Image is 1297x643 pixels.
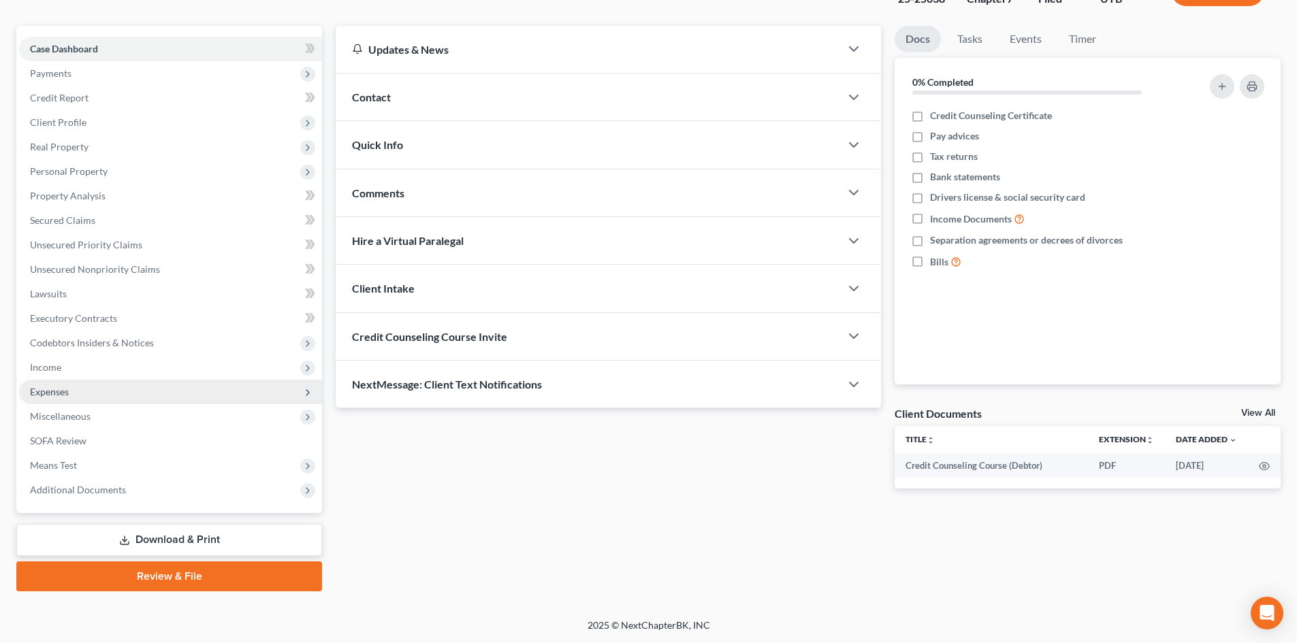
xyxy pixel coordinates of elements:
[1058,26,1107,52] a: Timer
[352,378,542,391] span: NextMessage: Client Text Notifications
[30,165,108,177] span: Personal Property
[930,150,978,163] span: Tax returns
[930,129,979,143] span: Pay advices
[19,37,322,61] a: Case Dashboard
[30,435,86,446] span: SOFA Review
[16,524,322,556] a: Download & Print
[930,255,948,269] span: Bills
[930,109,1052,122] span: Credit Counseling Certificate
[30,67,71,79] span: Payments
[19,233,322,257] a: Unsecured Priority Claims
[352,282,415,295] span: Client Intake
[930,170,1000,184] span: Bank statements
[19,86,322,110] a: Credit Report
[1241,408,1275,418] a: View All
[1099,434,1154,444] a: Extensionunfold_more
[1165,453,1248,478] td: [DATE]
[930,212,1012,226] span: Income Documents
[30,386,69,397] span: Expenses
[30,312,117,324] span: Executory Contracts
[895,453,1088,478] td: Credit Counseling Course (Debtor)
[30,288,67,299] span: Lawsuits
[930,233,1123,247] span: Separation agreements or decrees of divorces
[30,92,89,103] span: Credit Report
[352,330,507,343] span: Credit Counseling Course Invite
[30,484,126,495] span: Additional Documents
[30,459,77,471] span: Means Test
[1251,597,1283,629] div: Open Intercom Messenger
[30,141,89,152] span: Real Property
[352,138,403,151] span: Quick Info
[30,214,95,226] span: Secured Claims
[19,184,322,208] a: Property Analysis
[19,429,322,453] a: SOFA Review
[19,208,322,233] a: Secured Claims
[1229,436,1237,444] i: expand_more
[19,257,322,282] a: Unsecured Nonpriority Claims
[352,42,824,56] div: Updates & News
[30,190,106,201] span: Property Analysis
[352,186,404,199] span: Comments
[946,26,993,52] a: Tasks
[30,43,98,54] span: Case Dashboard
[1088,453,1165,478] td: PDF
[927,436,935,444] i: unfold_more
[30,337,154,348] span: Codebtors Insiders & Notices
[30,116,86,128] span: Client Profile
[895,26,941,52] a: Docs
[16,561,322,591] a: Review & File
[19,306,322,331] a: Executory Contracts
[30,410,91,422] span: Miscellaneous
[30,263,160,275] span: Unsecured Nonpriority Claims
[912,76,974,88] strong: 0% Completed
[1146,436,1154,444] i: unfold_more
[895,406,982,421] div: Client Documents
[352,90,391,103] span: Contact
[30,361,61,373] span: Income
[30,239,142,250] span: Unsecured Priority Claims
[1176,434,1237,444] a: Date Added expand_more
[352,234,464,247] span: Hire a Virtual Paralegal
[906,434,935,444] a: Titleunfold_more
[261,619,1037,643] div: 2025 © NextChapterBK, INC
[999,26,1053,52] a: Events
[930,191,1085,204] span: Drivers license & social security card
[19,282,322,306] a: Lawsuits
